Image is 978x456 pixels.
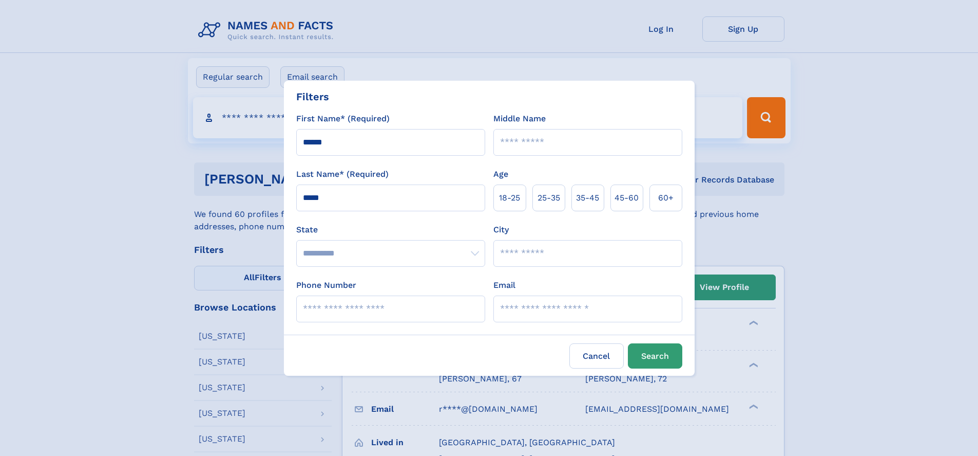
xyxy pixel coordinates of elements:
button: Search [628,343,682,369]
label: Middle Name [493,113,546,125]
label: State [296,224,485,236]
label: Last Name* (Required) [296,168,389,180]
div: Filters [296,89,329,104]
label: Age [493,168,508,180]
span: 60+ [658,192,674,204]
label: First Name* (Required) [296,113,390,125]
span: 45‑60 [615,192,639,204]
label: Email [493,279,515,291]
label: Cancel [569,343,624,369]
span: 25‑35 [538,192,560,204]
label: City [493,224,509,236]
label: Phone Number [296,279,356,291]
span: 18‑25 [499,192,520,204]
span: 35‑45 [576,192,599,204]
